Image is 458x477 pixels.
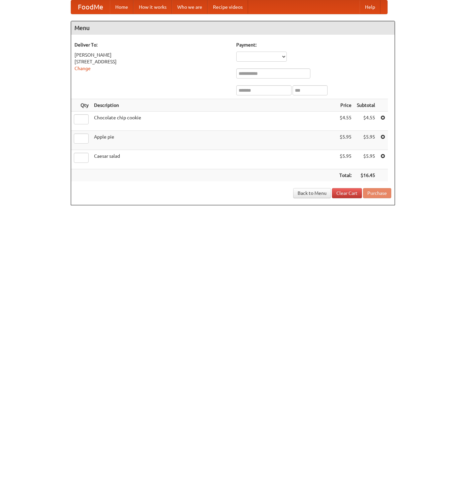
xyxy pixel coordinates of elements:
[337,150,354,169] td: $5.95
[91,99,337,112] th: Description
[363,188,391,198] button: Purchase
[91,150,337,169] td: Caesar salad
[354,99,378,112] th: Subtotal
[337,169,354,182] th: Total:
[91,112,337,131] td: Chocolate chip cookie
[337,131,354,150] td: $5.95
[91,131,337,150] td: Apple pie
[74,66,91,71] a: Change
[133,0,172,14] a: How it works
[74,52,230,58] div: [PERSON_NAME]
[71,99,91,112] th: Qty
[354,112,378,131] td: $4.55
[337,112,354,131] td: $4.55
[360,0,380,14] a: Help
[337,99,354,112] th: Price
[354,169,378,182] th: $16.45
[236,41,391,48] h5: Payment:
[74,41,230,48] h5: Deliver To:
[332,188,362,198] a: Clear Cart
[71,0,110,14] a: FoodMe
[354,131,378,150] td: $5.95
[354,150,378,169] td: $5.95
[172,0,208,14] a: Who we are
[110,0,133,14] a: Home
[293,188,331,198] a: Back to Menu
[74,58,230,65] div: [STREET_ADDRESS]
[208,0,248,14] a: Recipe videos
[71,21,395,35] h4: Menu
